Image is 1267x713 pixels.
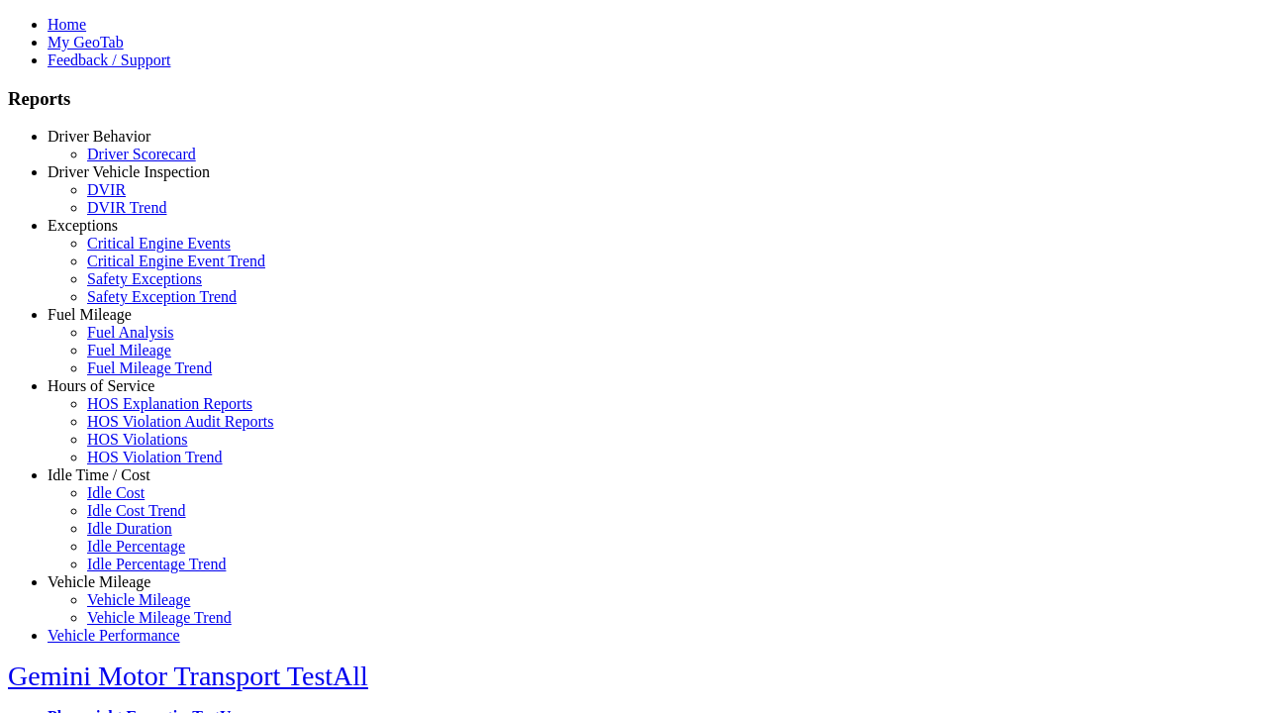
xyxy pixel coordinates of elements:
[8,88,1259,110] h3: Reports
[87,431,187,448] a: HOS Violations
[87,413,274,430] a: HOS Violation Audit Reports
[48,128,150,145] a: Driver Behavior
[48,306,132,323] a: Fuel Mileage
[48,51,170,68] a: Feedback / Support
[87,342,171,358] a: Fuel Mileage
[87,609,232,626] a: Vehicle Mileage Trend
[87,449,223,465] a: HOS Violation Trend
[87,181,126,198] a: DVIR
[87,253,265,269] a: Critical Engine Event Trend
[48,34,124,51] a: My GeoTab
[87,591,190,608] a: Vehicle Mileage
[87,520,172,537] a: Idle Duration
[48,573,150,590] a: Vehicle Mileage
[48,466,150,483] a: Idle Time / Cost
[48,217,118,234] a: Exceptions
[8,661,368,691] a: Gemini Motor Transport TestAll
[87,484,145,501] a: Idle Cost
[87,270,202,287] a: Safety Exceptions
[87,235,231,252] a: Critical Engine Events
[87,395,252,412] a: HOS Explanation Reports
[87,556,226,572] a: Idle Percentage Trend
[87,324,174,341] a: Fuel Analysis
[87,146,196,162] a: Driver Scorecard
[87,288,237,305] a: Safety Exception Trend
[87,502,186,519] a: Idle Cost Trend
[48,163,210,180] a: Driver Vehicle Inspection
[48,377,154,394] a: Hours of Service
[48,16,86,33] a: Home
[87,199,166,216] a: DVIR Trend
[87,359,212,376] a: Fuel Mileage Trend
[87,538,185,555] a: Idle Percentage
[48,627,180,644] a: Vehicle Performance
